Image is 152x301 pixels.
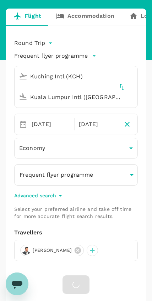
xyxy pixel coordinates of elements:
[132,76,134,77] button: Open
[29,117,73,131] div: [DATE]
[14,52,88,60] p: Frequent flyer programme
[14,192,56,199] p: Advanced search
[14,191,65,200] button: Advanced search
[28,247,76,254] span: [PERSON_NAME]
[132,96,134,98] button: Open
[6,9,49,26] a: Flight
[14,228,138,237] div: Travellers
[76,117,120,131] div: [DATE]
[14,206,138,220] p: Select your preferred airline and take off time for more accurate flight search results.
[16,71,123,82] input: Depart from
[22,246,31,255] img: avatar-67c14c8e670bc.jpeg
[20,171,93,179] p: Frequent flyer programme
[14,164,138,186] button: Frequent flyer programme
[16,92,123,103] input: Going to
[113,78,130,95] button: delete
[6,273,28,295] iframe: Button to launch messaging window
[49,9,122,26] a: Accommodation
[14,139,138,157] div: Economy
[14,37,54,49] div: Round Trip
[14,52,96,60] button: Frequent flyer programme
[20,245,84,256] div: [PERSON_NAME]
